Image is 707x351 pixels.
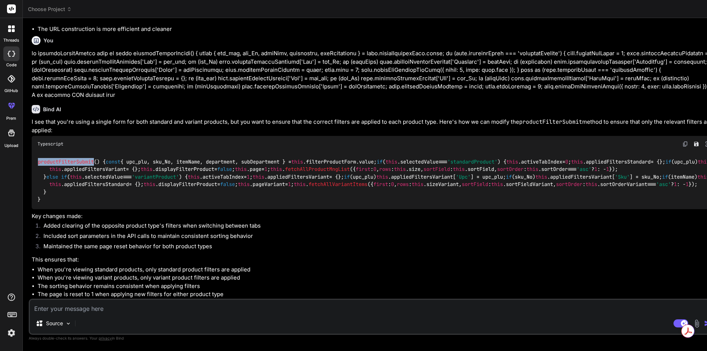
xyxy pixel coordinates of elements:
h6: Bind AI [43,106,61,113]
span: this [188,173,200,180]
span: if [377,158,383,165]
span: displayFilterProduct [158,181,217,188]
span: 'asc' [577,166,591,173]
span: 1 [594,166,597,173]
span: this [535,173,547,180]
span: this [238,181,250,188]
span: 'variantProduct' [132,173,179,180]
span: productFilterSubmit [38,158,94,165]
button: Save file [691,139,701,149]
span: sizeVariant [426,181,459,188]
span: sortOrderVariant [600,181,647,188]
span: this [412,181,423,188]
span: first [356,166,370,173]
span: if [665,158,671,165]
span: 0 [391,181,394,188]
span: appliedFiltersVariant [550,173,612,180]
span: 1 [264,166,267,173]
span: pageVariant [253,181,285,188]
span: this [144,181,155,188]
span: this [49,181,61,188]
span: sortOrder [497,166,524,173]
span: else [46,173,58,180]
code: productFilterSubmit [519,118,582,126]
p: Source [46,320,63,327]
span: filterProductForm [306,158,356,165]
span: rows [397,181,409,188]
span: this [270,166,282,173]
span: this [491,181,503,188]
span: this [527,166,538,173]
span: fetchAllVariantItems [309,181,367,188]
span: 'Sku' [615,173,630,180]
span: page [250,166,261,173]
span: displayFilterProduct [155,166,214,173]
span: false [217,166,232,173]
img: copy [682,141,688,147]
span: Typescript [38,141,63,147]
span: sortField [423,166,450,173]
span: 0 [373,166,376,173]
span: this [141,166,152,173]
span: appliedFiltersVariant [64,166,126,173]
span: Choose Project [28,6,72,13]
span: appliedFiltersVariant [391,173,453,180]
span: sortOrder [541,166,568,173]
span: rows [379,166,391,173]
span: 'standardProduct' [447,158,497,165]
label: Upload [4,143,18,149]
span: appliedFiltersVariant [267,173,329,180]
span: if [344,173,350,180]
span: selectedValue [85,173,123,180]
label: GitHub [4,88,18,94]
span: fetchAllProductMngList [285,166,350,173]
span: if [506,173,512,180]
span: this [294,181,306,188]
span: if [61,173,67,180]
span: 1 [288,181,291,188]
span: this [235,166,247,173]
span: activeTabIndex [203,173,244,180]
span: this [49,166,61,173]
span: this [70,173,82,180]
span: this [253,173,264,180]
span: size [409,166,421,173]
span: privacy [99,336,112,340]
span: this [376,173,388,180]
label: threads [3,37,19,43]
span: appliedFiltersStandard [64,181,129,188]
span: this [585,181,597,188]
span: 1 [606,166,609,173]
span: sortField [462,181,488,188]
img: attachment [693,319,701,328]
span: this [571,158,583,165]
label: code [6,62,17,68]
span: 1 [686,181,689,188]
span: const [106,158,120,165]
img: settings [5,327,18,339]
span: sortOrder [556,181,583,188]
span: activeTabIndex [521,158,562,165]
span: 1 [247,173,250,180]
span: selectedValue [400,158,439,165]
span: sortFieldVariant [506,181,553,188]
span: 0 [565,158,568,165]
span: 'asc' [656,181,671,188]
h6: You [43,37,53,44]
span: sortField [468,166,494,173]
span: this [453,166,465,173]
span: this [386,158,397,165]
span: false [220,181,235,188]
span: this [506,158,518,165]
span: value [359,158,374,165]
img: Pick Models [65,320,71,327]
span: this [394,166,406,173]
span: first [373,181,388,188]
label: prem [6,115,16,122]
span: 1 [674,181,677,188]
span: this [291,158,303,165]
span: 'Upc' [456,173,471,180]
span: appliedFiltersStandard [586,158,651,165]
span: if [662,173,668,180]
